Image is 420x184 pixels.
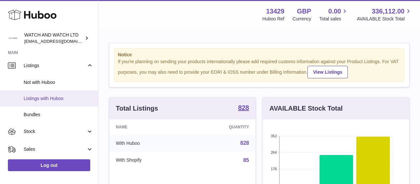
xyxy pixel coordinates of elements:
[328,7,341,16] span: 0.00
[357,16,412,22] span: AVAILABLE Stock Total
[24,63,86,69] span: Listings
[24,146,86,152] span: Sales
[262,16,284,22] div: Huboo Ref
[24,95,93,102] span: Listings with Huboo
[8,33,18,43] img: internalAdmin-13429@internal.huboo.com
[8,159,90,171] a: Log out
[319,7,348,22] a: 0.00 Total sales
[297,7,311,16] strong: GBP
[109,152,188,169] td: With Shopify
[269,104,343,113] h3: AVAILABLE Stock Total
[24,112,93,118] span: Bundles
[243,157,249,163] a: 85
[357,7,412,22] a: 336,112.00 AVAILABLE Stock Total
[271,134,277,138] text: 352
[24,32,83,44] div: WATCH AND WATCH LTD
[109,119,188,135] th: Name
[271,167,277,171] text: 176
[109,135,188,152] td: With Huboo
[319,16,348,22] span: Total sales
[24,79,93,86] span: Not with Huboo
[307,66,348,78] a: View Listings
[266,7,284,16] strong: 13429
[372,7,405,16] span: 336,112.00
[24,39,96,44] span: [EMAIL_ADDRESS][DOMAIN_NAME]
[118,52,401,58] strong: Notice
[240,140,249,146] a: 828
[271,150,277,154] text: 264
[188,119,256,135] th: Quantity
[118,59,401,78] div: If you're planning on sending your products internationally please add required customs informati...
[238,104,249,111] strong: 828
[24,128,86,135] span: Stock
[238,104,249,112] a: 828
[116,104,158,113] h3: Total Listings
[293,16,311,22] div: Currency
